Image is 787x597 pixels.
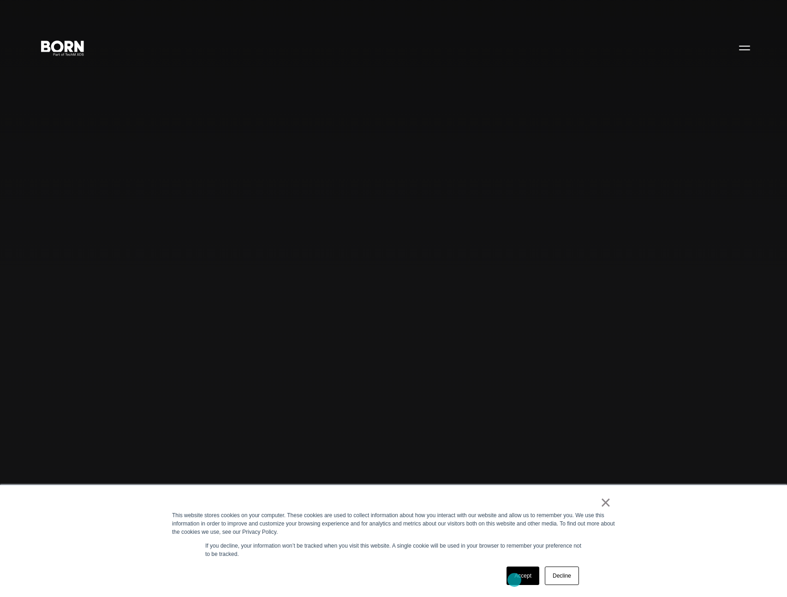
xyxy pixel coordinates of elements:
[205,542,582,558] p: If you decline, your information won’t be tracked when you visit this website. A single cookie wi...
[733,38,756,57] button: Open
[172,511,615,536] div: This website stores cookies on your computer. These cookies are used to collect information about...
[507,567,539,585] a: Accept
[600,498,611,507] a: ×
[545,567,579,585] a: Decline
